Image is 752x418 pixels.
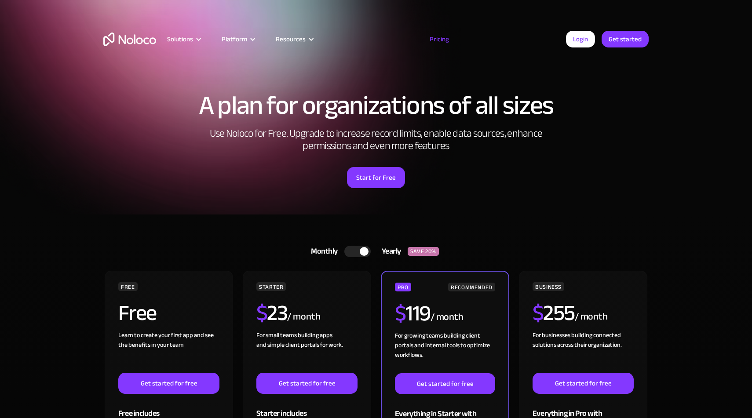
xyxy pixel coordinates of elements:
h2: 23 [256,302,288,324]
div: / month [431,310,464,324]
a: home [103,33,156,46]
h2: 255 [533,302,575,324]
div: Learn to create your first app and see the benefits in your team ‍ [118,331,219,373]
span: $ [395,293,406,334]
a: Start for Free [347,167,405,188]
div: Yearly [371,245,408,258]
div: SAVE 20% [408,247,439,256]
span: $ [256,292,267,334]
div: Resources [265,33,323,45]
div: For small teams building apps and simple client portals for work. ‍ [256,331,358,373]
div: For businesses building connected solutions across their organization. ‍ [533,331,634,373]
h2: Free [118,302,157,324]
h2: 119 [395,302,431,324]
a: Get started for free [395,373,495,394]
a: Pricing [419,33,460,45]
div: STARTER [256,282,286,291]
div: RECOMMENDED [448,283,495,291]
a: Get started [602,31,649,47]
div: PRO [395,283,411,291]
a: Login [566,31,595,47]
div: Platform [222,33,247,45]
div: For growing teams building client portals and internal tools to optimize workflows. [395,331,495,373]
div: Resources [276,33,306,45]
a: Get started for free [256,373,358,394]
div: FREE [118,282,138,291]
div: Platform [211,33,265,45]
div: Monthly [300,245,344,258]
div: Solutions [167,33,193,45]
h1: A plan for organizations of all sizes [103,92,649,119]
a: Get started for free [533,373,634,394]
a: Get started for free [118,373,219,394]
h2: Use Noloco for Free. Upgrade to increase record limits, enable data sources, enhance permissions ... [200,127,552,152]
div: / month [287,310,320,324]
div: / month [575,310,608,324]
span: $ [533,292,544,334]
div: BUSINESS [533,282,564,291]
div: Solutions [156,33,211,45]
